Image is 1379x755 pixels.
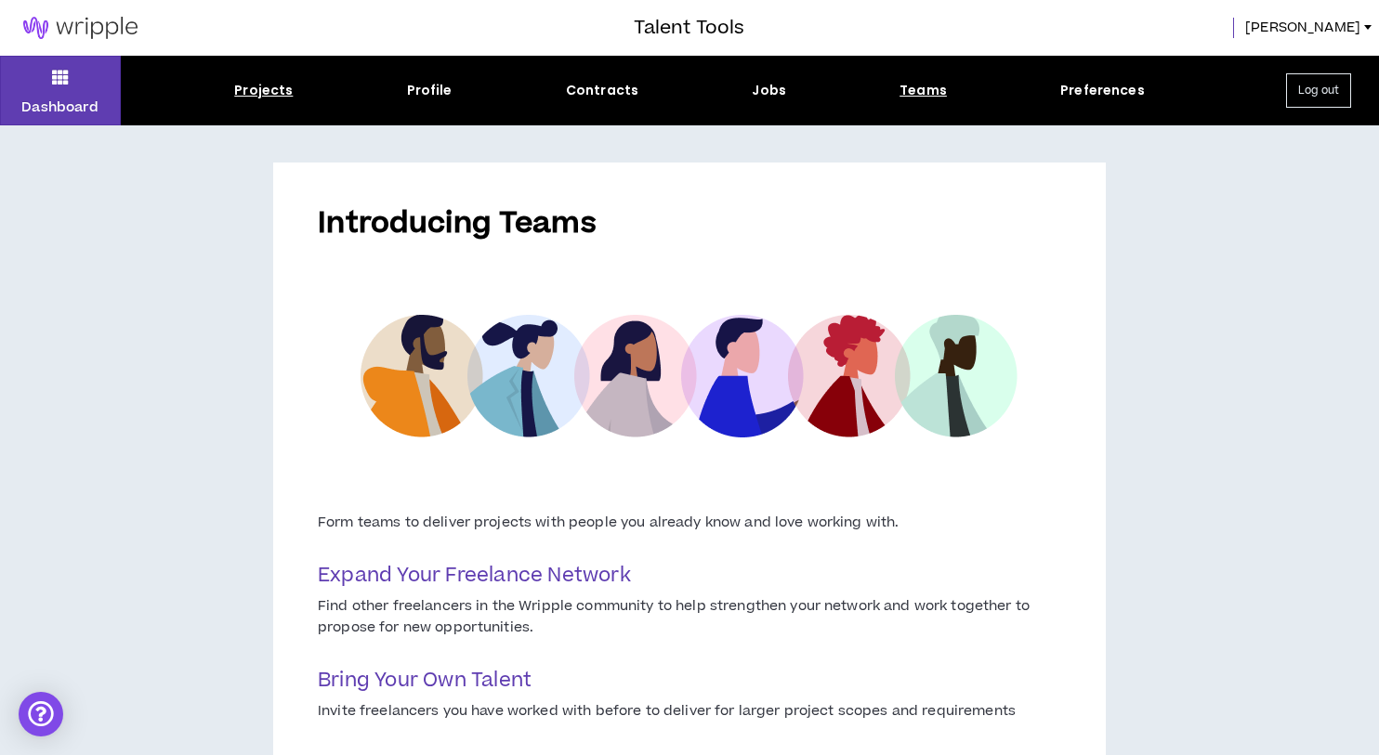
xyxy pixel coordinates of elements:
[318,513,1061,533] p: Form teams to deliver projects with people you already know and love working with.
[1286,73,1351,108] button: Log out
[566,81,638,100] div: Contracts
[318,701,1061,722] p: Invite freelancers you have worked with before to deliver for larger project scopes and requirements
[1245,18,1360,38] span: [PERSON_NAME]
[1060,81,1145,100] div: Preferences
[752,81,786,100] div: Jobs
[234,81,293,100] div: Projects
[21,98,98,117] p: Dashboard
[19,692,63,736] div: Open Intercom Messenger
[407,81,453,100] div: Profile
[318,668,1061,694] h3: Bring Your Own Talent
[318,563,1061,589] h3: Expand Your Freelance Network
[318,207,1061,241] h1: Introducing Teams
[634,14,744,42] h3: Talent Tools
[318,596,1061,638] p: Find other freelancers in the Wripple community to help strengthen your network and work together...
